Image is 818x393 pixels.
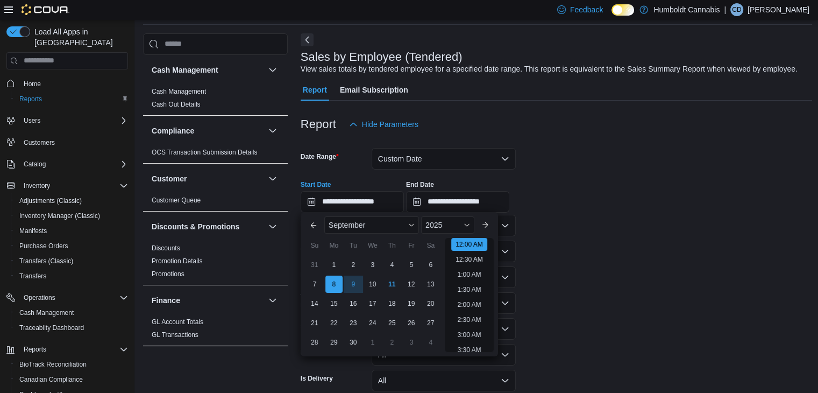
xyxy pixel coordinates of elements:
[383,256,401,273] div: day-4
[11,305,132,320] button: Cash Management
[152,257,203,265] span: Promotion Details
[501,221,509,230] button: Open list of options
[403,295,420,312] div: day-19
[19,308,74,317] span: Cash Management
[2,113,132,128] button: Users
[19,291,60,304] button: Operations
[24,293,55,302] span: Operations
[301,374,333,383] label: Is Delivery
[325,237,343,254] div: Mo
[19,158,128,171] span: Catalog
[11,92,132,107] button: Reports
[19,136,128,149] span: Customers
[501,273,509,282] button: Open list of options
[11,223,132,238] button: Manifests
[11,357,132,372] button: BioTrack Reconciliation
[345,256,362,273] div: day-2
[383,314,401,332] div: day-25
[152,221,264,232] button: Discounts & Promotions
[345,295,362,312] div: day-16
[15,306,78,319] a: Cash Management
[325,314,343,332] div: day-22
[15,240,73,252] a: Purchase Orders
[15,270,51,283] a: Transfers
[422,276,439,293] div: day-13
[11,372,132,387] button: Canadian Compliance
[15,321,88,334] a: Traceabilty Dashboard
[301,64,798,75] div: View sales totals by tendered employee for a specified date range. This report is equivalent to t...
[152,88,206,95] a: Cash Management
[15,358,128,371] span: BioTrack Reconciliation
[425,221,442,229] span: 2025
[19,179,128,192] span: Inventory
[152,125,264,136] button: Compliance
[403,237,420,254] div: Fr
[372,370,516,391] button: All
[383,237,401,254] div: Th
[152,295,180,306] h3: Finance
[364,295,381,312] div: day-17
[19,158,50,171] button: Catalog
[11,269,132,284] button: Transfers
[15,224,128,237] span: Manifests
[305,216,322,234] button: Previous Month
[301,118,336,131] h3: Report
[15,270,128,283] span: Transfers
[453,283,485,296] li: 1:30 AM
[383,295,401,312] div: day-18
[301,191,404,213] input: Press the down key to enter a popover containing a calendar. Press the escape key to close the po...
[451,238,487,251] li: 12:00 AM
[19,272,46,280] span: Transfers
[362,119,418,130] span: Hide Parameters
[152,244,180,252] a: Discounts
[152,101,201,108] a: Cash Out Details
[152,100,201,109] span: Cash Out Details
[152,125,194,136] h3: Compliance
[266,294,279,307] button: Finance
[19,360,87,369] span: BioTrack Reconciliation
[305,255,440,352] div: September, 2025
[152,318,203,326] span: GL Account Totals
[11,208,132,223] button: Inventory Manager (Classic)
[403,256,420,273] div: day-5
[11,193,132,208] button: Adjustments (Classic)
[329,221,365,229] span: September
[306,295,323,312] div: day-14
[383,276,401,293] div: day-11
[364,276,381,293] div: day-10
[364,314,381,332] div: day-24
[152,173,264,184] button: Customer
[15,358,91,371] a: BioTrack Reconciliation
[403,334,420,351] div: day-3
[453,268,485,281] li: 1:00 AM
[11,254,132,269] button: Transfers (Classic)
[345,334,362,351] div: day-30
[15,255,77,268] a: Transfers (Classic)
[152,196,201,205] span: Customer Queue
[301,33,314,46] button: Next
[15,255,128,268] span: Transfers (Classic)
[15,224,51,237] a: Manifests
[422,314,439,332] div: day-27
[2,178,132,193] button: Inventory
[152,65,264,75] button: Cash Management
[453,313,485,326] li: 2:30 AM
[325,256,343,273] div: day-1
[19,78,45,90] a: Home
[152,270,184,278] a: Promotions
[422,256,439,273] div: day-6
[303,79,327,101] span: Report
[2,157,132,172] button: Catalog
[724,3,726,16] p: |
[266,172,279,185] button: Customer
[19,136,59,149] a: Customers
[306,276,323,293] div: day-7
[364,334,381,351] div: day-1
[730,3,743,16] div: Cami Dimick
[301,152,339,161] label: Date Range
[340,79,408,101] span: Email Subscription
[453,343,485,356] li: 3:30 AM
[152,149,258,156] a: OCS Transaction Submission Details
[19,343,128,356] span: Reports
